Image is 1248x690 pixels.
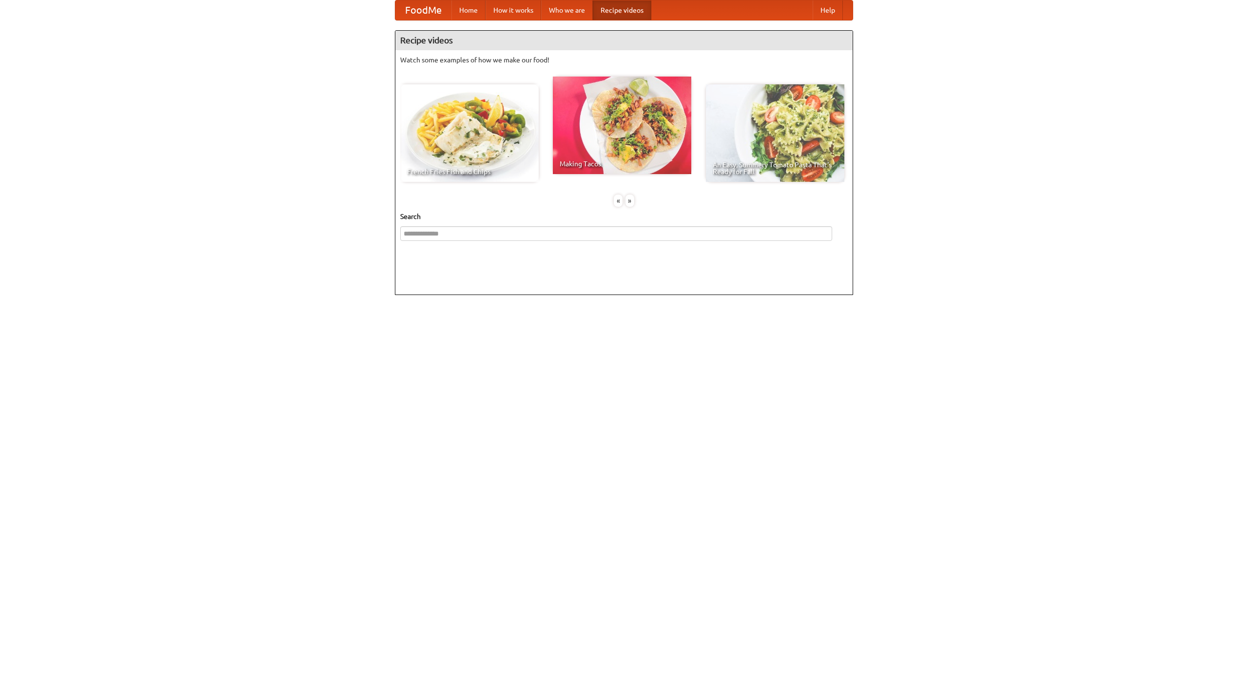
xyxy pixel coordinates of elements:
[395,31,853,50] h4: Recipe videos
[395,0,451,20] a: FoodMe
[451,0,486,20] a: Home
[400,212,848,221] h5: Search
[593,0,651,20] a: Recipe videos
[713,161,838,175] span: An Easy, Summery Tomato Pasta That's Ready for Fall
[400,84,539,182] a: French Fries Fish and Chips
[560,160,684,167] span: Making Tacos
[400,55,848,65] p: Watch some examples of how we make our food!
[625,195,634,207] div: »
[553,77,691,174] a: Making Tacos
[486,0,541,20] a: How it works
[706,84,844,182] a: An Easy, Summery Tomato Pasta That's Ready for Fall
[541,0,593,20] a: Who we are
[407,168,532,175] span: French Fries Fish and Chips
[614,195,623,207] div: «
[813,0,843,20] a: Help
